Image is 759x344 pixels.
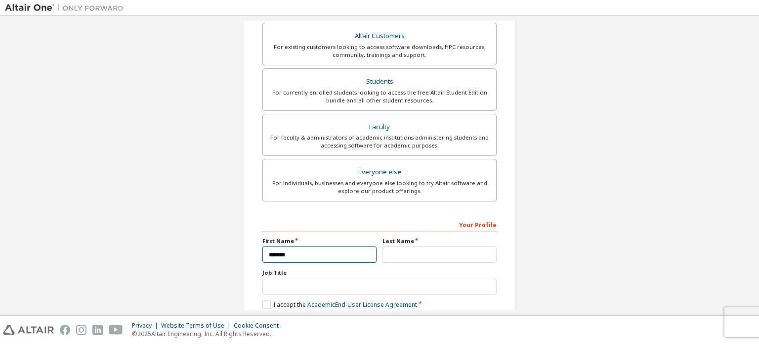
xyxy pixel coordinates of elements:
[234,322,285,330] div: Cookie Consent
[92,325,103,335] img: linkedin.svg
[3,325,54,335] img: altair_logo.svg
[269,43,490,59] div: For existing customers looking to access software downloads, HPC resources, community, trainings ...
[132,322,161,330] div: Privacy
[307,300,417,309] a: Academic End-User License Agreement
[262,237,377,245] label: First Name
[109,325,123,335] img: youtube.svg
[269,120,490,134] div: Faculty
[269,134,490,149] div: For faculty & administrators of academic institutions administering students and accessing softwa...
[76,325,86,335] img: instagram.svg
[161,322,234,330] div: Website Terms of Use
[269,179,490,195] div: For individuals, businesses and everyone else looking to try Altair software and explore our prod...
[269,75,490,89] div: Students
[269,165,490,179] div: Everyone else
[132,330,285,338] p: © 2025 Altair Engineering, Inc. All Rights Reserved.
[269,89,490,104] div: For currently enrolled students looking to access the free Altair Student Edition bundle and all ...
[262,269,497,277] label: Job Title
[262,216,497,232] div: Your Profile
[269,29,490,43] div: Altair Customers
[262,300,417,309] label: I accept the
[382,237,497,245] label: Last Name
[5,3,128,13] img: Altair One
[60,325,70,335] img: facebook.svg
